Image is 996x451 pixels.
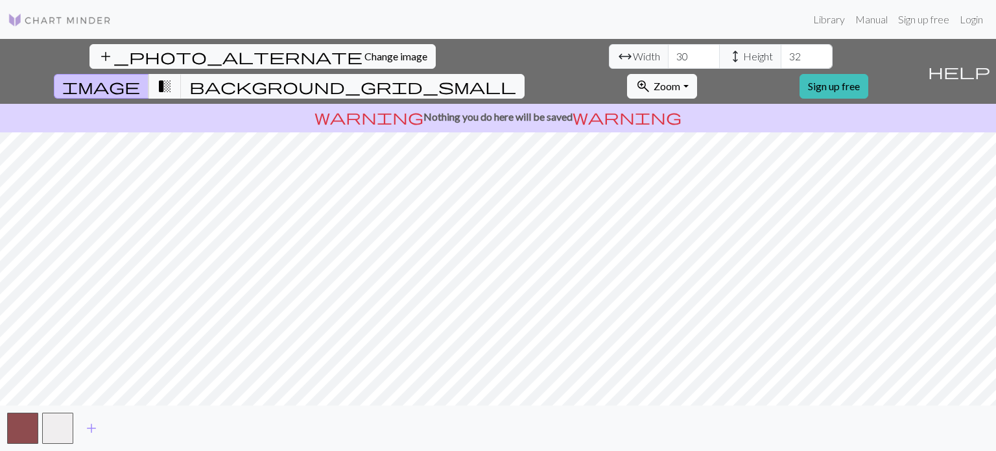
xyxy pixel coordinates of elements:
button: Help [922,39,996,104]
a: Manual [850,6,893,32]
a: Library [808,6,850,32]
a: Sign up free [893,6,954,32]
span: help [928,62,990,80]
span: warning [573,108,682,126]
span: add [84,419,99,437]
span: transition_fade [157,77,172,95]
a: Sign up free [800,74,868,99]
p: Nothing you do here will be saved [5,109,991,125]
span: add_photo_alternate [98,47,362,66]
span: Height [743,49,773,64]
img: Logo [8,12,112,28]
button: Change image [89,44,436,69]
button: Zoom [627,74,696,99]
span: arrow_range [617,47,633,66]
span: height [728,47,743,66]
span: Change image [364,50,427,62]
span: zoom_in [635,77,651,95]
a: Login [954,6,988,32]
span: image [62,77,140,95]
button: Add color [75,416,108,441]
span: warning [314,108,423,126]
span: Zoom [654,80,680,92]
span: background_grid_small [189,77,516,95]
span: Width [633,49,660,64]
